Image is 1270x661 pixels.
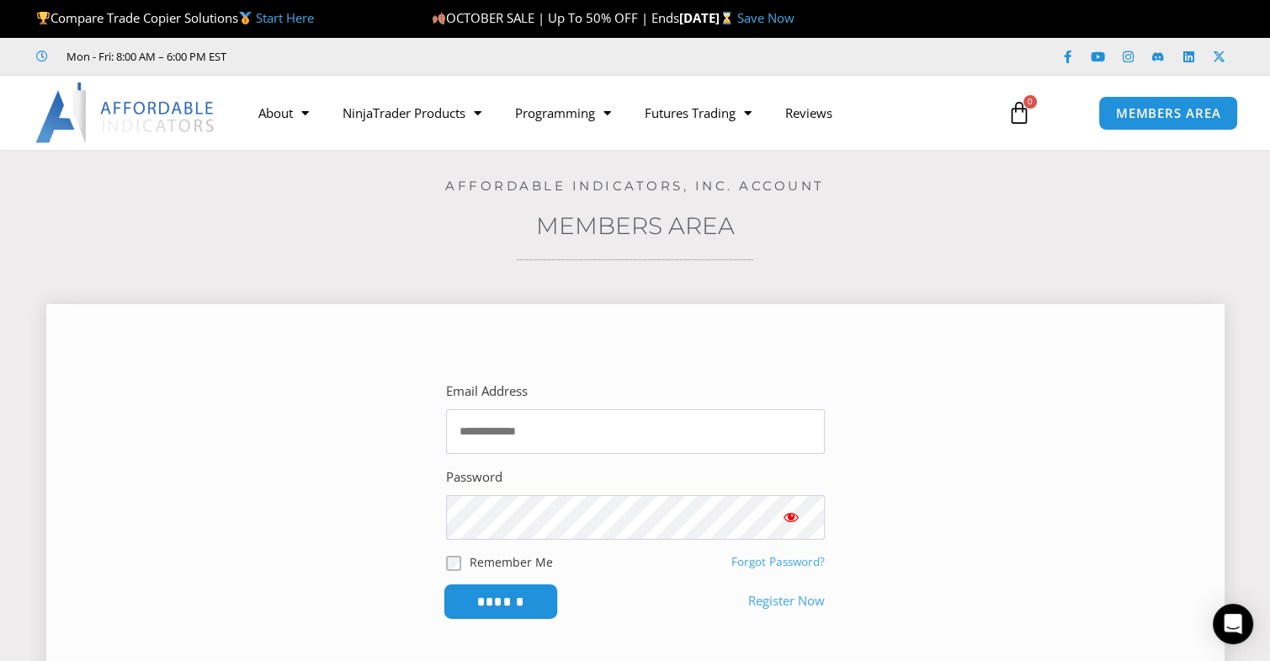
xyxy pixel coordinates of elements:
a: Register Now [748,589,825,613]
a: NinjaTrader Products [326,93,498,132]
img: LogoAI | Affordable Indicators – NinjaTrader [35,83,216,143]
span: OCTOBER SALE | Up To 50% OFF | Ends [432,9,679,26]
a: Affordable Indicators, Inc. Account [445,178,825,194]
label: Remember Me [470,553,553,571]
a: MEMBERS AREA [1098,96,1239,131]
img: 🥇 [239,12,252,24]
span: MEMBERS AREA [1116,107,1221,120]
a: Save Now [737,9,794,26]
span: Mon - Fri: 8:00 AM – 6:00 PM EST [62,46,226,67]
a: Programming [498,93,628,132]
label: Password [446,466,502,489]
img: 🏆 [37,12,50,24]
a: 0 [982,88,1056,137]
strong: [DATE] [679,9,737,26]
a: Reviews [768,93,849,132]
a: About [242,93,326,132]
button: Show password [757,495,825,540]
label: Email Address [446,380,528,403]
img: ⌛ [720,12,733,24]
span: Compare Trade Copier Solutions [36,9,314,26]
img: 🍂 [433,12,445,24]
iframe: Customer reviews powered by Trustpilot [250,48,502,65]
a: Start Here [256,9,314,26]
span: 0 [1023,95,1037,109]
div: Open Intercom Messenger [1213,604,1253,644]
a: Members Area [536,211,735,240]
a: Futures Trading [628,93,768,132]
a: Forgot Password? [731,554,825,569]
nav: Menu [242,93,991,132]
